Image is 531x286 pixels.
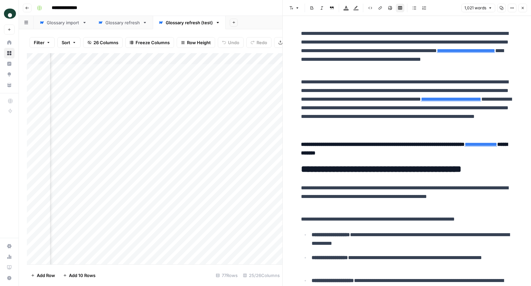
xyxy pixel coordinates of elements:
[4,80,15,90] a: Your Data
[4,8,16,20] img: Oyster Logo
[69,272,95,279] span: Add 10 Rows
[136,39,170,46] span: Freeze Columns
[4,69,15,80] a: Opportunities
[57,37,81,48] button: Sort
[257,39,267,46] span: Redo
[92,16,153,29] a: Glossary refresh
[4,241,15,251] a: Settings
[59,270,99,281] button: Add 10 Rows
[240,270,282,281] div: 25/26 Columns
[166,19,213,26] div: Glossary refresh (test)
[187,39,211,46] span: Row Height
[218,37,244,48] button: Undo
[4,37,15,48] a: Home
[34,39,44,46] span: Filter
[4,5,15,22] button: Workspace: Oyster
[125,37,174,48] button: Freeze Columns
[153,16,226,29] a: Glossary refresh (test)
[27,270,59,281] button: Add Row
[228,39,239,46] span: Undo
[105,19,140,26] div: Glossary refresh
[177,37,215,48] button: Row Height
[93,39,118,46] span: 26 Columns
[29,37,55,48] button: Filter
[4,262,15,273] a: Learning Hub
[4,251,15,262] a: Usage
[47,19,80,26] div: Glossary import
[213,270,240,281] div: 77 Rows
[246,37,271,48] button: Redo
[464,5,486,11] span: 1,021 words
[34,16,92,29] a: Glossary import
[461,4,495,12] button: 1,021 words
[4,58,15,69] a: Insights
[62,39,70,46] span: Sort
[83,37,123,48] button: 26 Columns
[37,272,55,279] span: Add Row
[4,273,15,283] button: Help + Support
[4,48,15,58] a: Browse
